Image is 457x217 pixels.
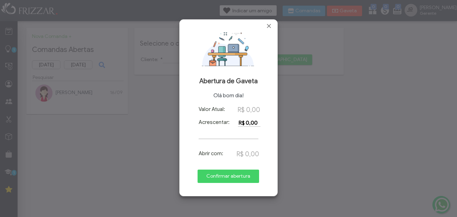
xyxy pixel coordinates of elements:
span: Olá bom dia! [185,92,272,99]
span: Confirmar abertura [202,171,254,182]
input: 0.0 [238,119,260,127]
span: R$ 0,00 [238,106,260,114]
label: Valor Atual: [199,106,225,112]
span: Abertura de Gaveta [185,77,272,85]
span: R$ 0,00 [237,150,259,158]
a: Fechar [265,22,272,29]
label: Abrir com: [199,150,223,157]
label: Acrescentar: [199,119,230,125]
img: Abrir Gaveta [185,31,272,66]
button: Confirmar abertura [198,170,259,183]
